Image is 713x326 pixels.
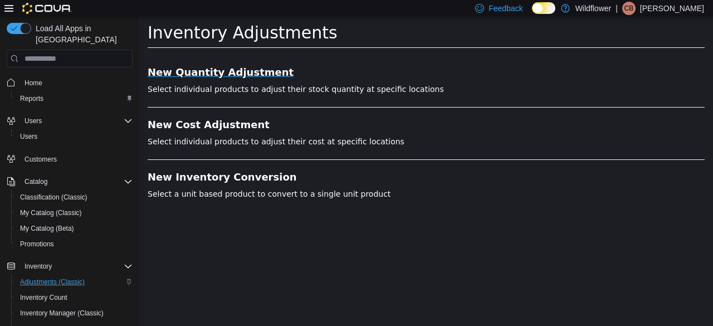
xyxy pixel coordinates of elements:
[20,224,74,233] span: My Catalog (Beta)
[532,2,555,14] input: Dark Mode
[25,79,42,87] span: Home
[11,290,137,305] button: Inventory Count
[11,129,137,144] button: Users
[16,237,133,251] span: Promotions
[2,113,137,129] button: Users
[16,130,133,143] span: Users
[20,260,133,273] span: Inventory
[575,2,612,15] p: Wildflower
[20,293,67,302] span: Inventory Count
[16,291,133,304] span: Inventory Count
[16,291,72,304] a: Inventory Count
[8,155,565,167] a: New Inventory Conversion
[16,222,133,235] span: My Catalog (Beta)
[11,205,137,221] button: My Catalog (Classic)
[25,177,47,186] span: Catalog
[25,262,52,271] span: Inventory
[20,208,82,217] span: My Catalog (Classic)
[20,260,56,273] button: Inventory
[20,309,104,318] span: Inventory Manager (Classic)
[20,240,54,249] span: Promotions
[20,94,43,103] span: Reports
[11,274,137,290] button: Adjustments (Classic)
[640,2,704,15] p: [PERSON_NAME]
[22,3,72,14] img: Cova
[8,67,565,79] p: Select individual products to adjust their stock quantity at specific locations
[8,120,565,132] p: Select individual products to adjust their cost at specific locations
[11,189,137,205] button: Classification (Classic)
[16,275,89,289] a: Adjustments (Classic)
[16,275,133,289] span: Adjustments (Classic)
[25,155,57,164] span: Customers
[622,2,636,15] div: Crystale Bernander
[20,152,133,166] span: Customers
[11,305,137,321] button: Inventory Manager (Classic)
[8,103,565,114] a: New Cost Adjustment
[16,237,58,251] a: Promotions
[16,92,133,105] span: Reports
[2,259,137,274] button: Inventory
[16,306,133,320] span: Inventory Manager (Classic)
[16,222,79,235] a: My Catalog (Beta)
[2,151,137,167] button: Customers
[624,2,634,15] span: CB
[31,23,133,45] span: Load All Apps in [GEOGRAPHIC_DATA]
[16,206,86,220] a: My Catalog (Classic)
[8,7,198,26] span: Inventory Adjustments
[16,191,133,204] span: Classification (Classic)
[20,175,133,188] span: Catalog
[20,75,133,89] span: Home
[2,74,137,90] button: Home
[20,278,85,286] span: Adjustments (Classic)
[11,91,137,106] button: Reports
[11,221,137,236] button: My Catalog (Beta)
[2,174,137,189] button: Catalog
[20,114,46,128] button: Users
[16,306,108,320] a: Inventory Manager (Classic)
[16,130,42,143] a: Users
[8,172,565,184] p: Select a unit based product to convert to a single unit product
[25,116,42,125] span: Users
[16,206,133,220] span: My Catalog (Classic)
[8,51,565,62] a: New Quantity Adjustment
[20,153,61,166] a: Customers
[20,132,37,141] span: Users
[20,175,52,188] button: Catalog
[20,76,47,90] a: Home
[20,114,133,128] span: Users
[489,3,522,14] span: Feedback
[11,236,137,252] button: Promotions
[16,191,92,204] a: Classification (Classic)
[20,193,87,202] span: Classification (Classic)
[616,2,618,15] p: |
[16,92,48,105] a: Reports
